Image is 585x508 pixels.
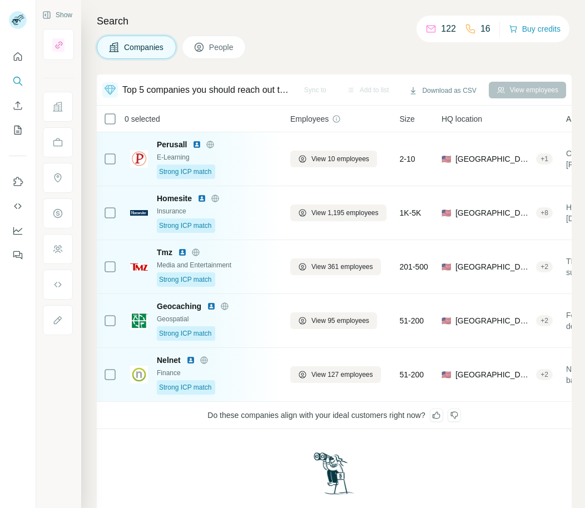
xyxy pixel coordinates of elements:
[122,83,292,97] div: Top 5 companies you should reach out to [DATE]
[442,369,451,380] span: 🇺🇸
[159,382,212,392] span: Strong ICP match
[9,71,27,91] button: Search
[178,248,187,257] img: LinkedIn logo
[157,206,277,216] div: Insurance
[290,258,381,275] button: View 361 employees
[400,113,415,124] span: Size
[455,153,532,165] span: [GEOGRAPHIC_DATA]
[536,262,553,272] div: + 2
[290,205,386,221] button: View 1,195 employees
[400,369,424,380] span: 51-200
[311,316,369,326] span: View 95 employees
[442,113,482,124] span: HQ location
[157,301,201,312] span: Geocaching
[441,22,456,36] p: 122
[311,262,373,272] span: View 361 employees
[9,96,27,116] button: Enrich CSV
[400,315,424,326] span: 51-200
[124,42,165,53] span: Companies
[157,260,277,270] div: Media and Entertainment
[130,263,148,271] img: Logo of Tmz
[536,370,553,380] div: + 2
[455,315,532,326] span: [GEOGRAPHIC_DATA], [US_STATE]
[207,302,216,311] img: LinkedIn logo
[157,314,277,324] div: Geospatial
[536,316,553,326] div: + 2
[442,261,451,272] span: 🇺🇸
[130,312,148,330] img: Logo of Geocaching
[400,207,422,218] span: 1K-5K
[209,42,235,53] span: People
[9,221,27,241] button: Dashboard
[157,193,192,204] span: Homesite
[157,152,277,162] div: E-Learning
[290,113,329,124] span: Employees
[400,261,428,272] span: 201-500
[9,196,27,216] button: Use Surfe API
[400,153,415,165] span: 2-10
[401,82,484,99] button: Download as CSV
[455,261,532,272] span: [GEOGRAPHIC_DATA]
[455,369,532,380] span: [GEOGRAPHIC_DATA], [US_STATE]
[442,315,451,326] span: 🇺🇸
[34,7,80,23] button: Show
[192,140,201,149] img: LinkedIn logo
[97,402,572,429] div: Do these companies align with your ideal customers right now?
[311,370,373,380] span: View 127 employees
[159,167,212,177] span: Strong ICP match
[442,153,451,165] span: 🇺🇸
[455,207,532,218] span: [GEOGRAPHIC_DATA], [US_STATE]
[157,139,187,150] span: Perusall
[536,208,553,218] div: + 8
[536,154,553,164] div: + 1
[197,194,206,203] img: LinkedIn logo
[442,207,451,218] span: 🇺🇸
[157,355,181,366] span: Nelnet
[159,275,212,285] span: Strong ICP match
[480,22,490,36] p: 16
[509,21,561,37] button: Buy credits
[290,151,377,167] button: View 10 employees
[311,154,369,164] span: View 10 employees
[130,210,148,216] img: Logo of Homesite
[9,172,27,192] button: Use Surfe on LinkedIn
[159,328,212,338] span: Strong ICP match
[130,150,148,168] img: Logo of Perusall
[97,13,572,29] h4: Search
[9,245,27,265] button: Feedback
[290,312,377,329] button: View 95 employees
[157,368,277,378] div: Finance
[9,120,27,140] button: My lists
[125,113,160,124] span: 0 selected
[290,366,381,383] button: View 127 employees
[130,366,148,384] img: Logo of Nelnet
[159,221,212,231] span: Strong ICP match
[186,356,195,365] img: LinkedIn logo
[311,208,379,218] span: View 1,195 employees
[157,247,172,258] span: Tmz
[9,47,27,67] button: Quick start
